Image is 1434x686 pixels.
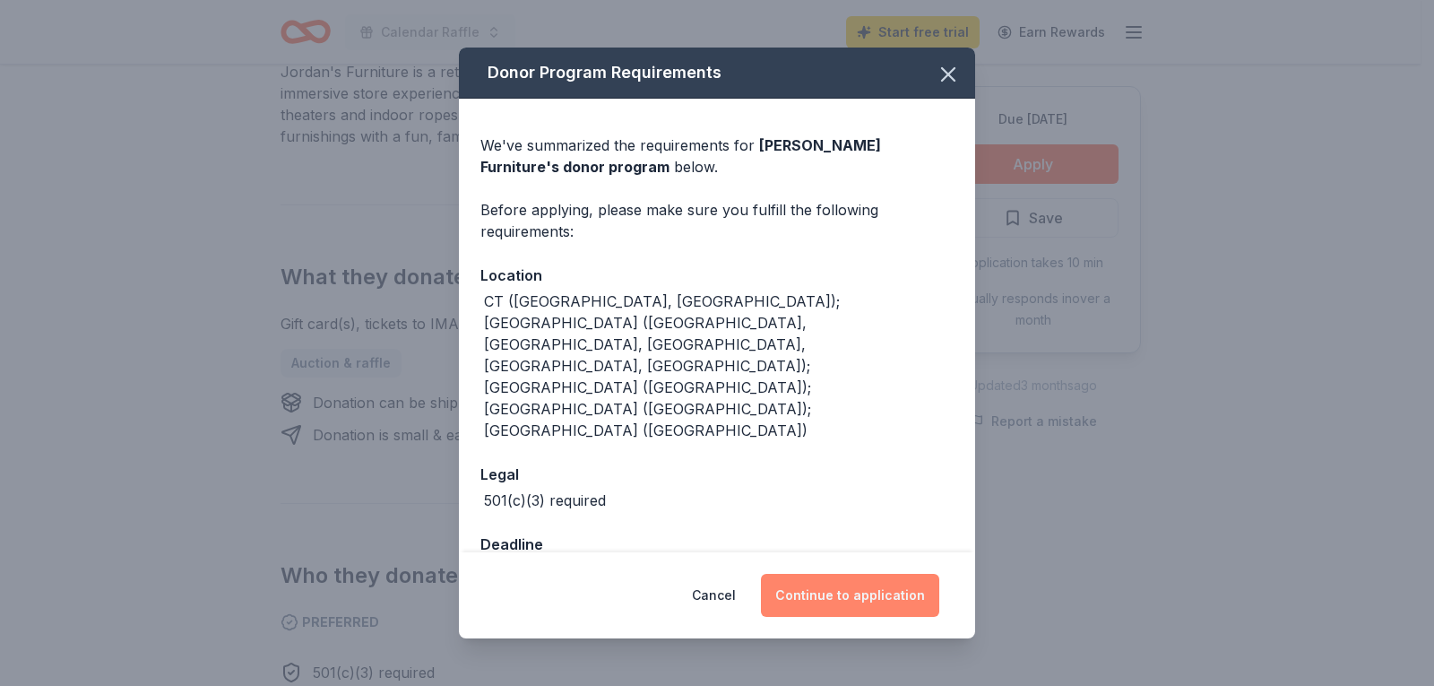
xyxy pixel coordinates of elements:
[480,264,954,287] div: Location
[480,463,954,486] div: Legal
[484,291,954,441] div: CT ([GEOGRAPHIC_DATA], [GEOGRAPHIC_DATA]); [GEOGRAPHIC_DATA] ([GEOGRAPHIC_DATA], [GEOGRAPHIC_DATA...
[480,533,954,556] div: Deadline
[761,574,939,617] button: Continue to application
[484,490,606,511] div: 501(c)(3) required
[459,48,975,99] div: Donor Program Requirements
[480,199,954,242] div: Before applying, please make sure you fulfill the following requirements:
[692,574,736,617] button: Cancel
[480,135,954,178] div: We've summarized the requirements for below.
